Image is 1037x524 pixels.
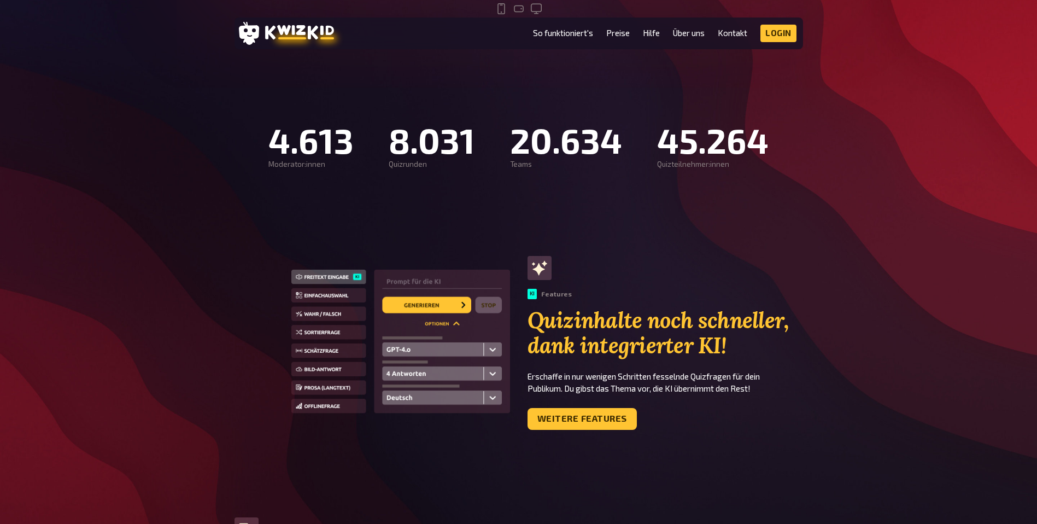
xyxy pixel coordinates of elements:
div: Teams [510,160,622,169]
div: Features [528,289,572,299]
svg: desktop [530,2,543,15]
h2: Quizinhalte noch schneller, dank integrierter KI! [528,308,803,358]
a: Login [760,25,796,42]
div: 20.634 [510,120,622,160]
div: 45.264 [657,120,769,160]
a: Hilfe [643,28,660,38]
a: Kontakt [718,28,747,38]
div: 8.031 [389,120,475,160]
div: 4.613 [268,120,354,160]
div: Quizrunden [389,160,475,169]
a: Über uns [673,28,705,38]
div: Moderator:innen [268,160,354,169]
img: Freetext AI [291,270,510,416]
svg: tablet [512,2,525,15]
a: Weitere Features [528,408,637,430]
div: Quizteilnehmer:innen [657,160,769,169]
a: Preise [606,28,630,38]
svg: mobile [495,2,508,15]
p: Erschaffe in nur wenigen Schritten fesselnde Quizfragen für dein Publikum. Du gibst das Thema vor... [528,370,803,395]
div: KI [528,289,537,299]
a: So funktioniert's [533,28,593,38]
